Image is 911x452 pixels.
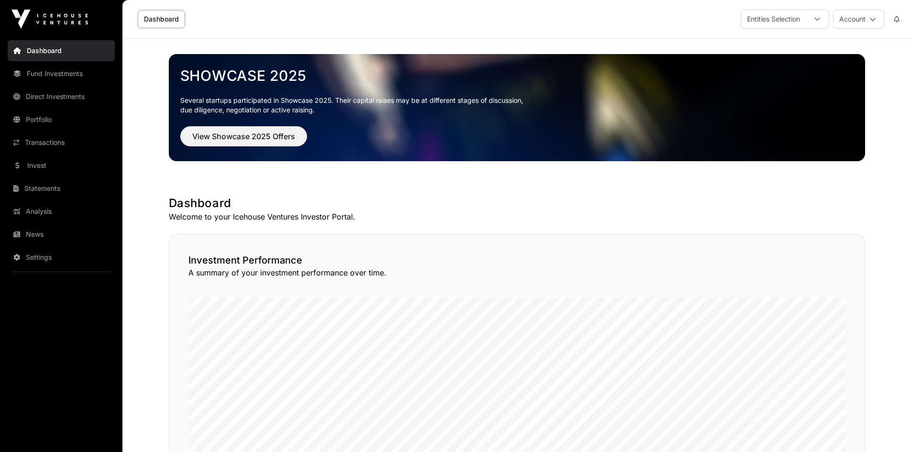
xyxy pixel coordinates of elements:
img: Showcase 2025 [169,54,865,161]
a: Showcase 2025 [180,67,854,84]
button: View Showcase 2025 Offers [180,126,307,146]
h1: Dashboard [169,196,865,211]
img: Icehouse Ventures Logo [11,10,88,29]
a: Analysis [8,201,115,222]
p: Several startups participated in Showcase 2025. Their capital raises may be at different stages o... [180,96,854,115]
a: Dashboard [8,40,115,61]
a: Statements [8,178,115,199]
a: Dashboard [138,10,185,28]
a: News [8,224,115,245]
h2: Investment Performance [188,254,845,267]
a: View Showcase 2025 Offers [180,136,307,145]
p: Welcome to your Icehouse Ventures Investor Portal. [169,211,865,222]
a: Transactions [8,132,115,153]
a: Fund Investments [8,63,115,84]
span: View Showcase 2025 Offers [192,131,295,142]
a: Invest [8,155,115,176]
div: Entities Selection [741,10,806,28]
a: Direct Investments [8,86,115,107]
iframe: Chat Widget [863,406,911,452]
button: Account [833,10,884,29]
a: Settings [8,247,115,268]
a: Portfolio [8,109,115,130]
p: A summary of your investment performance over time. [188,267,845,278]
